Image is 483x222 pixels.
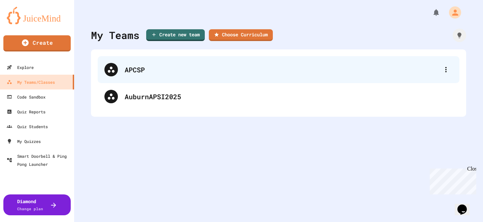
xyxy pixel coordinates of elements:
[98,56,459,83] div: APCSP
[3,3,46,43] div: Chat with us now!Close
[453,29,466,42] div: How it works
[3,35,71,51] a: Create
[125,65,439,75] div: APCSP
[7,78,55,86] div: My Teams/Classes
[7,7,67,24] img: logo-orange.svg
[7,137,41,145] div: My Quizzes
[442,5,463,20] div: My Account
[7,93,45,101] div: Code Sandbox
[209,29,273,41] a: Choose Curriculum
[17,206,43,211] span: Change plan
[7,122,48,131] div: Quiz Students
[91,28,139,43] div: My Teams
[98,83,459,110] div: AuburnAPSI2025
[420,7,442,18] div: My Notifications
[7,108,45,116] div: Quiz Reports
[146,29,205,41] a: Create new team
[17,198,43,212] div: Diamond
[7,63,34,71] div: Explore
[427,166,476,194] iframe: chat widget
[7,152,71,168] div: Smart Doorbell & Ping Pong Launcher
[125,91,453,102] div: AuburnAPSI2025
[3,194,71,215] button: DiamondChange plan
[455,195,476,215] iframe: chat widget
